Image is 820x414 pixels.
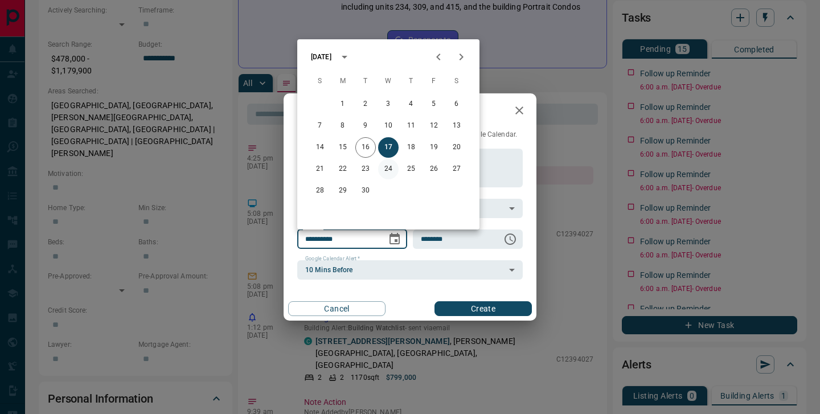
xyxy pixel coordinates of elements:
span: Friday [424,70,444,93]
button: 21 [310,159,330,179]
button: 15 [333,137,353,158]
label: Time [421,224,436,232]
button: 19 [424,137,444,158]
label: Google Calendar Alert [305,255,360,263]
button: 20 [446,137,467,158]
button: 5 [424,94,444,114]
button: 16 [355,137,376,158]
button: 4 [401,94,421,114]
span: Tuesday [355,70,376,93]
button: calendar view is open, switch to year view [335,47,354,67]
button: Create [434,301,532,316]
button: 14 [310,137,330,158]
span: Monday [333,70,353,93]
button: Choose time, selected time is 6:00 AM [499,228,522,251]
span: Saturday [446,70,467,93]
button: 23 [355,159,376,179]
button: 18 [401,137,421,158]
button: 17 [378,137,399,158]
button: 30 [355,181,376,201]
h2: New Task [284,93,361,130]
button: Cancel [288,301,386,316]
button: 1 [333,94,353,114]
button: 24 [378,159,399,179]
button: 22 [333,159,353,179]
span: Wednesday [378,70,399,93]
div: [DATE] [311,52,331,62]
button: Choose date, selected date is Sep 17, 2025 [383,228,406,251]
button: 3 [378,94,399,114]
span: Thursday [401,70,421,93]
button: 27 [446,159,467,179]
button: 8 [333,116,353,136]
label: Date [305,224,319,232]
button: Next month [450,46,473,68]
button: 12 [424,116,444,136]
button: 28 [310,181,330,201]
button: 10 [378,116,399,136]
span: Sunday [310,70,330,93]
button: 25 [401,159,421,179]
button: 6 [446,94,467,114]
button: 13 [446,116,467,136]
div: 10 Mins Before [297,260,523,280]
button: 26 [424,159,444,179]
button: 9 [355,116,376,136]
button: Previous month [427,46,450,68]
button: 11 [401,116,421,136]
button: 29 [333,181,353,201]
button: 7 [310,116,330,136]
button: 2 [355,94,376,114]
